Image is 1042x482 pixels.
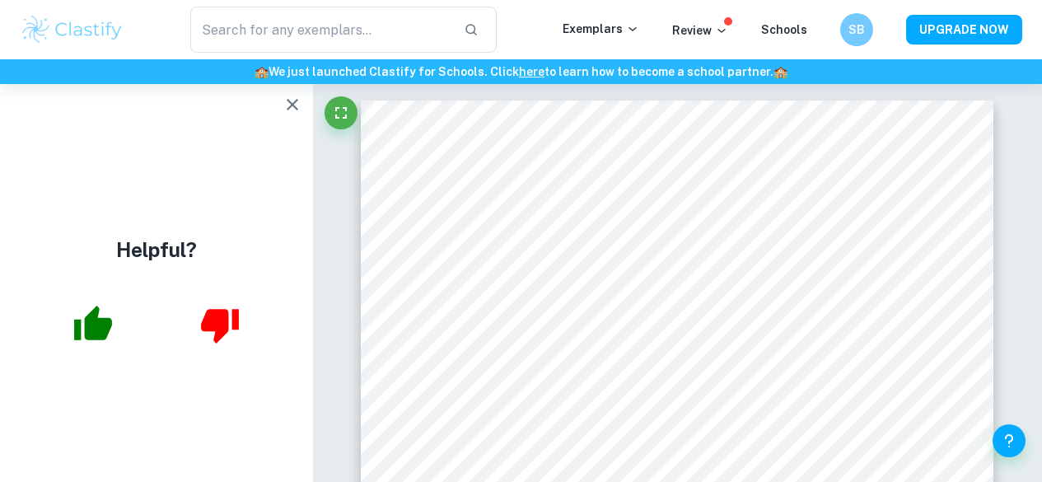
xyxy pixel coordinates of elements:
h6: We just launched Clastify for Schools. Click to learn how to become a school partner. [3,63,1039,81]
p: Exemplars [563,20,639,38]
button: SB [840,13,873,46]
h6: SB [848,21,867,39]
button: UPGRADE NOW [906,15,1022,44]
button: Fullscreen [325,96,357,129]
img: Clastify logo [20,13,124,46]
a: here [519,65,544,78]
a: Schools [761,23,807,36]
input: Search for any exemplars... [190,7,451,53]
span: 🏫 [255,65,269,78]
span: 🏫 [773,65,787,78]
button: Help and Feedback [993,424,1026,457]
h4: Helpful? [116,235,197,264]
p: Review [672,21,728,40]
